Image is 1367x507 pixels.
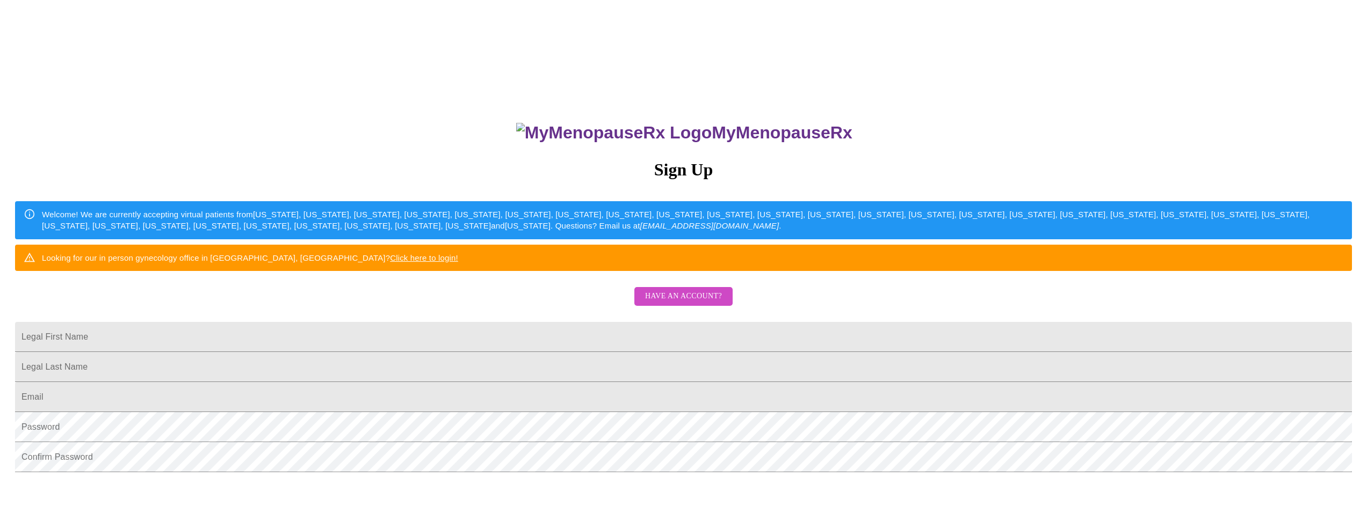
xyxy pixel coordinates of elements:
[645,290,722,303] span: Have an account?
[390,253,458,262] a: Click here to login!
[15,160,1352,180] h3: Sign Up
[632,299,735,308] a: Have an account?
[640,221,779,230] em: [EMAIL_ADDRESS][DOMAIN_NAME]
[42,204,1343,236] div: Welcome! We are currently accepting virtual patients from [US_STATE], [US_STATE], [US_STATE], [US...
[17,123,1352,143] h3: MyMenopauseRx
[516,123,712,143] img: MyMenopauseRx Logo
[634,287,733,306] button: Have an account?
[42,248,458,268] div: Looking for our in person gynecology office in [GEOGRAPHIC_DATA], [GEOGRAPHIC_DATA]?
